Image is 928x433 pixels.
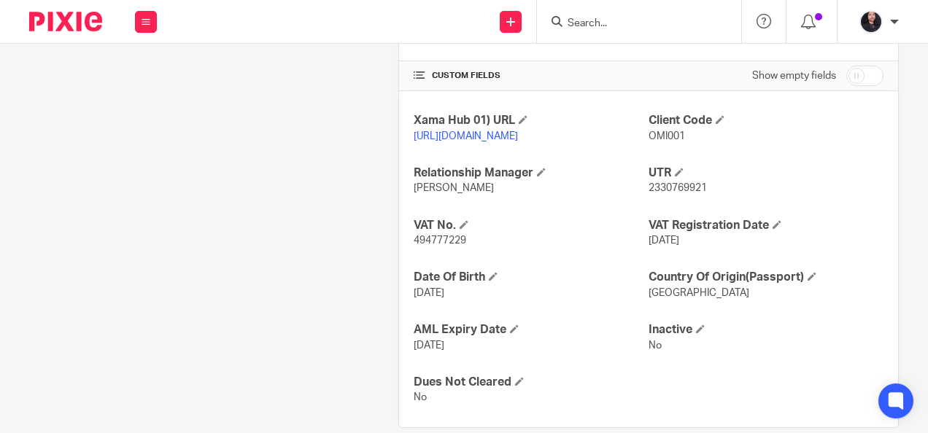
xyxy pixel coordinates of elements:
[414,131,518,141] a: [URL][DOMAIN_NAME]
[566,17,697,31] input: Search
[414,392,427,402] span: No
[414,270,649,285] h4: Date Of Birth
[414,70,649,82] h4: CUSTOM FIELDS
[649,131,685,141] span: OMI001
[649,165,883,181] h4: UTR
[414,113,649,128] h4: Xama Hub 01) URL
[29,12,102,31] img: Pixie
[649,183,707,193] span: 2330769921
[649,322,883,338] h4: Inactive
[414,183,494,193] span: [PERSON_NAME]
[752,69,836,83] label: Show empty fields
[414,218,649,233] h4: VAT No.
[414,165,649,181] h4: Relationship Manager
[649,235,679,246] span: [DATE]
[414,288,444,298] span: [DATE]
[414,235,466,246] span: 494777229
[414,340,444,351] span: [DATE]
[649,218,883,233] h4: VAT Registration Date
[649,288,749,298] span: [GEOGRAPHIC_DATA]
[414,322,649,338] h4: AML Expiry Date
[414,375,649,390] h4: Dues Not Cleared
[859,10,883,34] img: MicrosoftTeams-image.jfif
[649,340,662,351] span: No
[649,270,883,285] h4: Country Of Origin(Passport)
[649,113,883,128] h4: Client Code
